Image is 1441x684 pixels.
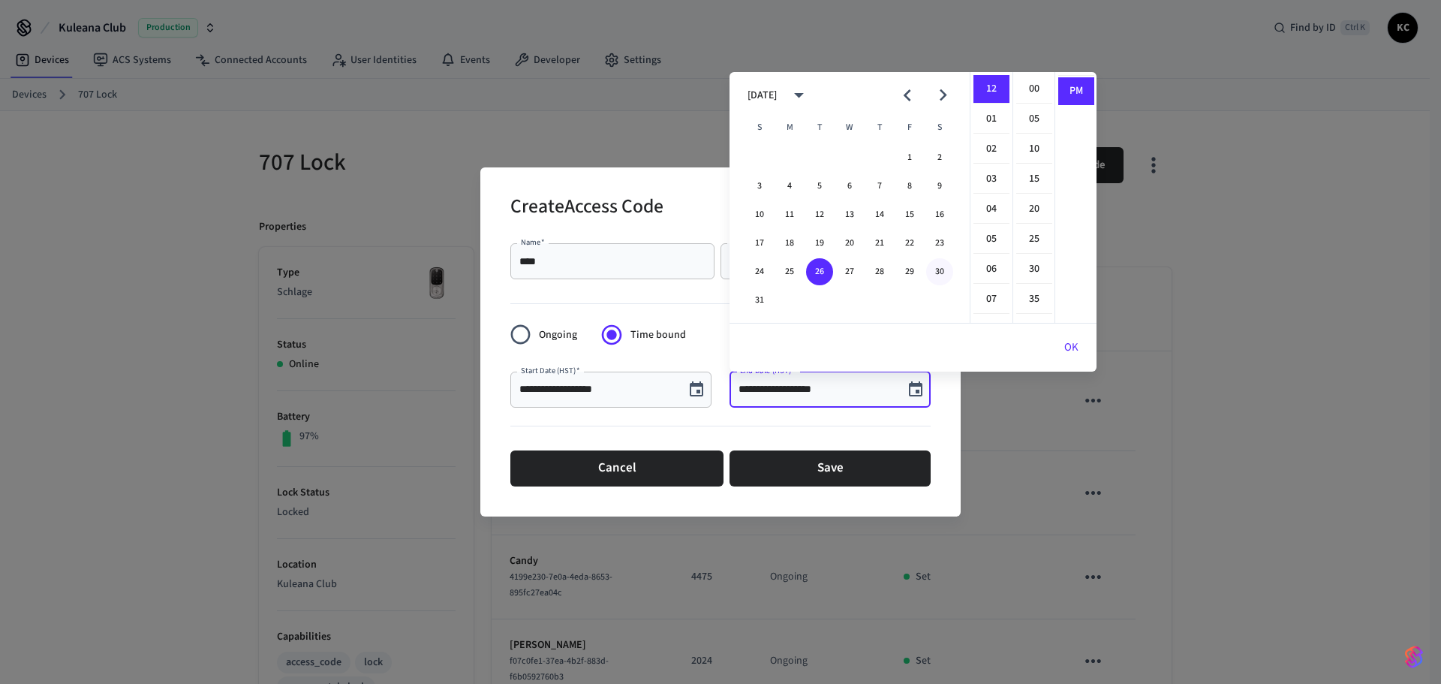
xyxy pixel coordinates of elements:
button: 13 [836,201,863,228]
button: 12 [806,201,833,228]
label: End Date (HST) [740,365,795,376]
span: Time bound [630,327,686,343]
button: 8 [896,173,923,200]
li: 25 minutes [1016,225,1052,254]
span: Thursday [866,113,893,143]
button: 11 [776,201,803,228]
li: 3 hours [973,165,1009,194]
button: 15 [896,201,923,228]
button: 2 [926,144,953,171]
li: 10 minutes [1016,135,1052,164]
li: 5 hours [973,225,1009,254]
span: Saturday [926,113,953,143]
li: 20 minutes [1016,195,1052,224]
li: 12 hours [973,75,1009,104]
button: 25 [776,258,803,285]
button: Choose date, selected date is Aug 26, 2025 [901,375,931,405]
li: 1 hours [973,105,1009,134]
button: Cancel [510,450,724,487]
button: 30 [926,258,953,285]
button: 23 [926,230,953,257]
li: 8 hours [973,315,1009,344]
li: 0 minutes [1016,75,1052,104]
img: SeamLogoGradient.69752ec5.svg [1405,645,1423,669]
button: 21 [866,230,893,257]
ul: Select meridiem [1054,72,1097,323]
button: 29 [896,258,923,285]
button: Save [730,450,931,487]
button: 27 [836,258,863,285]
div: [DATE] [748,88,777,104]
li: PM [1058,77,1094,105]
li: 30 minutes [1016,255,1052,284]
ul: Select hours [970,72,1012,323]
button: 26 [806,258,833,285]
ul: Select minutes [1012,72,1054,323]
span: Ongoing [539,327,577,343]
li: 15 minutes [1016,165,1052,194]
li: 5 minutes [1016,105,1052,134]
button: Next month [925,77,961,113]
li: 2 hours [973,135,1009,164]
button: 1 [896,144,923,171]
button: 28 [866,258,893,285]
button: 20 [836,230,863,257]
button: 17 [746,230,773,257]
button: OK [1046,330,1097,366]
li: 7 hours [973,285,1009,314]
button: 6 [836,173,863,200]
button: 24 [746,258,773,285]
button: 22 [896,230,923,257]
button: 19 [806,230,833,257]
button: 4 [776,173,803,200]
h2: Create Access Code [510,185,663,231]
button: Choose date, selected date is Aug 27, 2025 [681,375,711,405]
span: Monday [776,113,803,143]
button: 3 [746,173,773,200]
label: Start Date (HST) [521,365,579,376]
button: 18 [776,230,803,257]
button: 31 [746,287,773,314]
button: 14 [866,201,893,228]
button: 16 [926,201,953,228]
span: Sunday [746,113,773,143]
label: Name [521,237,545,248]
span: Tuesday [806,113,833,143]
li: 6 hours [973,255,1009,284]
button: 9 [926,173,953,200]
li: 40 minutes [1016,315,1052,344]
li: 4 hours [973,195,1009,224]
button: 5 [806,173,833,200]
button: Previous month [889,77,925,113]
span: Friday [896,113,923,143]
li: 35 minutes [1016,285,1052,314]
span: Wednesday [836,113,863,143]
button: calendar view is open, switch to year view [781,77,817,113]
button: 7 [866,173,893,200]
button: 10 [746,201,773,228]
